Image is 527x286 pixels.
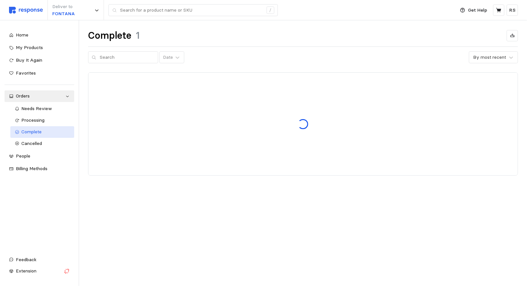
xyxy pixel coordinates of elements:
[10,103,74,115] a: Needs Review
[16,268,36,274] span: Extension
[5,254,74,266] button: Feedback
[16,57,42,63] span: Buy It Again
[473,54,506,61] div: By most recent
[22,140,42,146] span: Cancelled
[100,52,155,63] input: Search
[120,5,263,16] input: Search for a product name or SKU
[456,4,491,16] button: Get Help
[52,10,75,17] p: FONTANA
[16,166,47,171] span: Billing Methods
[5,90,74,102] a: Orders
[5,55,74,66] a: Buy It Again
[22,117,45,123] span: Processing
[5,67,74,79] a: Favorites
[10,115,74,126] a: Processing
[16,70,36,76] span: Favorites
[10,138,74,149] a: Cancelled
[5,150,74,162] a: People
[5,29,74,41] a: Home
[10,126,74,138] a: Complete
[16,153,30,159] span: People
[9,7,43,14] img: svg%3e
[5,42,74,54] a: My Products
[509,7,515,14] p: RS
[16,257,36,262] span: Feedback
[468,7,487,14] p: Get Help
[163,54,173,61] div: Date
[16,32,28,38] span: Home
[507,5,518,16] button: RS
[88,29,131,42] h1: Complete
[16,93,63,100] div: Orders
[5,265,74,277] button: Extension
[5,163,74,175] a: Billing Methods
[52,3,75,10] p: Deliver to
[22,106,52,111] span: Needs Review
[16,45,43,50] span: My Products
[22,129,42,135] span: Complete
[136,29,140,42] h1: 1
[267,6,274,14] div: /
